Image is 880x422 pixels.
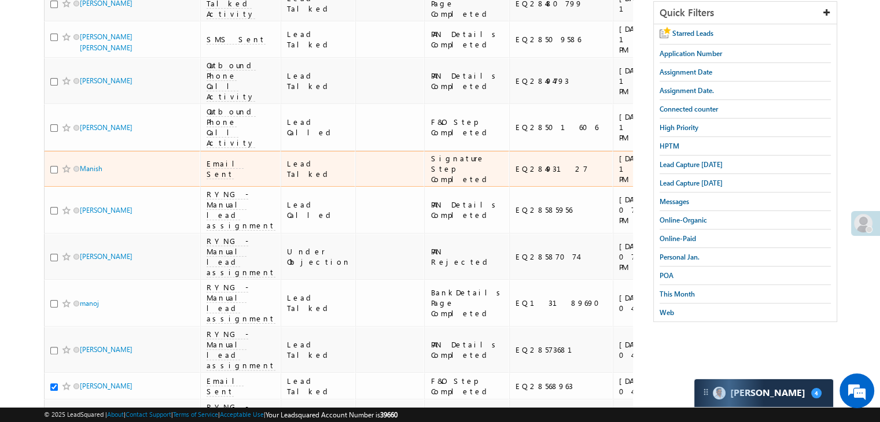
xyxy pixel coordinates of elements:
div: EQ28493127 [516,164,607,174]
span: Assignment Date. [660,86,714,95]
a: Terms of Service [173,410,218,418]
div: [DATE] 04:29 PM [619,293,682,313]
span: Online-Paid [660,234,696,243]
span: Your Leadsquared Account Number is [266,410,397,419]
a: Acceptable Use [220,410,264,418]
a: About [107,410,124,418]
span: Lead Capture [DATE] [660,179,723,187]
div: F&O Step Completed [430,376,504,397]
span: 4 [811,388,822,398]
a: [PERSON_NAME] [80,382,132,390]
textarea: Type your message and hit 'Enter' [15,107,211,321]
span: © 2025 LeadSquared | | | | | [44,409,397,420]
div: [DATE] 10:34 PM [619,153,682,184]
div: carter-dragCarter[PERSON_NAME]4 [694,379,834,408]
div: [DATE] 12:27 PM [619,65,682,97]
span: Outbound Phone Call Activity [207,106,256,148]
div: F&O Step Completed [430,117,504,138]
span: Starred Leads [672,29,713,38]
span: RYNG - Manual lead assignment [207,329,275,371]
a: [PERSON_NAME] [80,345,132,354]
span: RYNG - Manual lead assignment [207,282,275,324]
div: Lead Talked [287,71,351,91]
span: Connected counter [660,105,718,113]
span: This Month [660,290,695,298]
div: [DATE] 07:31 PM [619,194,682,225]
div: [DATE] 04:29 PM [619,339,682,360]
div: Under Objection [287,246,351,267]
span: Personal Jan. [660,253,699,261]
div: PAN Details Completed [430,29,504,50]
span: Web [660,308,674,317]
div: Signature Step Completed [430,153,504,184]
a: [PERSON_NAME] [80,206,132,214]
span: High Priority [660,123,698,132]
a: [PERSON_NAME] [80,252,132,261]
span: Email Sent [207,158,244,179]
span: POA [660,271,673,280]
span: SMS Sent [207,34,266,45]
span: Outbound Phone Call Activity [207,60,256,102]
span: 39660 [380,410,397,419]
span: Lead Capture [DATE] [660,160,723,169]
a: [PERSON_NAME] [80,76,132,85]
div: EQ28501606 [516,122,607,132]
div: Quick Filters [654,2,837,24]
span: Application Number [660,49,722,58]
div: Lead Called [287,199,351,220]
a: [PERSON_NAME] [80,123,132,132]
span: RYNG - Manual lead assignment [207,236,275,277]
div: Lead Talked [287,29,351,50]
div: [DATE] 07:10 PM [619,241,682,272]
div: [DATE] 04:29 PM [619,376,682,397]
div: Lead Talked [287,376,351,397]
div: Lead Talked [287,158,351,179]
div: EQ28587074 [516,251,607,262]
span: RYNG - Manual lead assignment [207,189,275,231]
div: PAN Details Completed [430,339,504,360]
img: d_60004797649_company_0_60004797649 [20,61,49,76]
span: Online-Organic [660,216,707,224]
div: Lead Talked [287,339,351,360]
div: Chat with us now [60,61,194,76]
div: [DATE] 12:21 PM [619,112,682,143]
div: EQ28573681 [516,345,607,355]
span: Messages [660,197,689,206]
div: EQ28509586 [516,34,607,45]
div: [DATE] 12:30 PM [619,24,682,55]
span: Email Sent [207,376,244,397]
a: manoj [80,299,99,308]
div: PAN Details Completed [430,199,504,220]
a: Contact Support [126,410,171,418]
div: EQ13189690 [516,298,607,308]
div: PAN Details Completed [430,71,504,91]
div: BankDetails Page Completed [430,287,504,319]
div: EQ28568963 [516,381,607,391]
div: EQ28585956 [516,205,607,215]
a: Manish [80,164,102,173]
div: Lead Called [287,117,351,138]
div: Lead Talked [287,293,351,313]
em: Start Chat [157,332,210,347]
span: Assignment Date [660,68,712,76]
div: Minimize live chat window [190,6,218,34]
div: EQ28494793 [516,76,607,86]
a: [PERSON_NAME] [PERSON_NAME] [80,32,132,52]
div: PAN Rejected [430,246,504,267]
span: HPTM [660,142,679,150]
